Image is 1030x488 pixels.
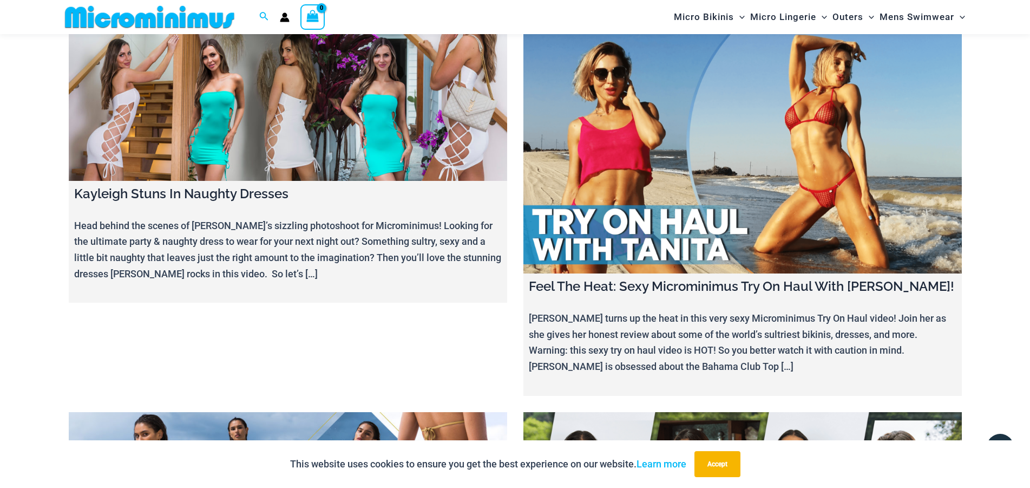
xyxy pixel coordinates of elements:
span: Mens Swimwear [880,3,954,31]
span: Menu Toggle [954,3,965,31]
a: Micro BikinisMenu ToggleMenu Toggle [671,3,747,31]
p: This website uses cookies to ensure you get the best experience on our website. [290,456,686,472]
span: Menu Toggle [734,3,745,31]
p: Head behind the scenes of [PERSON_NAME]’s sizzling photoshoot for Microminimus! Looking for the u... [74,218,502,282]
a: OutersMenu ToggleMenu Toggle [830,3,877,31]
a: Kayleigh Stuns In Naughty Dresses [69,27,507,181]
a: Micro LingerieMenu ToggleMenu Toggle [747,3,830,31]
h4: Feel The Heat: Sexy Microminimus Try On Haul With [PERSON_NAME]! [529,279,956,295]
img: MM SHOP LOGO FLAT [61,5,239,29]
span: Micro Bikinis [674,3,734,31]
button: Accept [694,451,740,477]
a: Feel The Heat: Sexy Microminimus Try On Haul With Tanita! [523,27,962,274]
h4: Kayleigh Stuns In Naughty Dresses [74,186,502,202]
span: Outers [832,3,863,31]
a: Learn more [637,458,686,470]
a: Account icon link [280,12,290,22]
p: [PERSON_NAME] turns up the heat in this very sexy Microminimus Try On Haul video! Join her as she... [529,310,956,375]
a: Search icon link [259,10,269,24]
nav: Site Navigation [670,2,970,32]
span: Micro Lingerie [750,3,816,31]
a: View Shopping Cart, empty [300,4,325,29]
a: Mens SwimwearMenu ToggleMenu Toggle [877,3,968,31]
span: Menu Toggle [863,3,874,31]
span: Menu Toggle [816,3,827,31]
